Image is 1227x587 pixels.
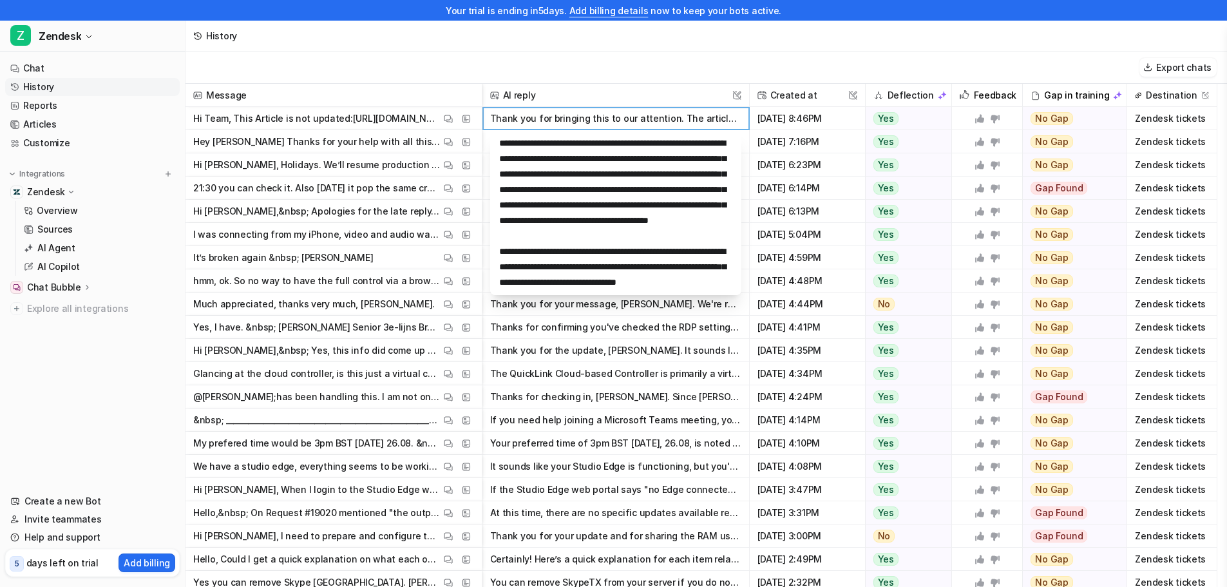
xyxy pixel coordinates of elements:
button: No Gap [1023,339,1118,362]
span: Yes [873,414,899,427]
span: Yes [873,553,899,566]
span: No [873,298,895,311]
span: Created at [755,84,860,107]
p: Zendesk [27,186,65,198]
a: Chat [5,59,180,77]
span: No Gap [1031,298,1073,311]
img: expand menu [8,169,17,178]
span: Zendesk tickets [1132,223,1212,246]
span: Yes [873,274,899,287]
span: [DATE] 3:00PM [755,524,860,548]
button: No Gap [1023,223,1118,246]
button: Your preferred time of 3pm BST [DATE], 26.08, is noted and can be scheduled for the Teams meeting... [490,432,741,455]
p: hmm, ok. So no way to have the full control via a browser?&nbsp; [PERSON_NAME] Director of Networ... [193,269,441,293]
img: explore all integrations [10,302,23,315]
span: Yes [873,506,899,519]
button: Yes [866,269,945,293]
span: [DATE] 4:14PM [755,409,860,432]
span: No Gap [1031,228,1073,241]
span: Yes [873,437,899,450]
button: No Gap [1023,409,1118,432]
span: Message [191,84,477,107]
span: Yes [873,367,899,380]
span: [DATE] 4:35PM [755,339,860,362]
p: AI Agent [37,242,75,255]
span: No Gap [1031,274,1073,287]
span: Zendesk tickets [1132,362,1212,385]
button: Certainly! Here’s a quick explanation for each item related to StudioEdge’s network requirements:... [490,548,741,571]
span: [DATE] 4:34PM [755,362,860,385]
p: &nbsp; ________________________________________________________________________________ Microsoft... [193,409,441,432]
button: No Gap [1023,362,1118,385]
button: No [866,524,945,548]
span: Yes [873,251,899,264]
button: No Gap [1023,246,1118,269]
span: No Gap [1031,321,1073,334]
button: Yes [866,501,945,524]
div: Gap in training [1028,84,1121,107]
span: No Gap [1031,553,1073,566]
span: Zendesk tickets [1132,385,1212,409]
button: No Gap [1023,316,1118,339]
span: Yes [873,159,899,171]
p: Yes, I have. &nbsp; [PERSON_NAME] Senior 3e-lijns Broadcast Engineer | [GEOGRAPHIC_DATA] [GEOGRAP... [193,316,441,339]
img: menu_add.svg [164,169,173,178]
h2: Feedback [974,84,1016,107]
span: [DATE] 8:46PM [755,107,860,130]
a: Create a new Bot [5,492,180,510]
span: [DATE] 4:41PM [755,316,860,339]
button: Thank you for your update and for sharing the RAM usage graph. High RAM saturation following supp... [490,524,741,548]
p: It’s broken again &nbsp; [PERSON_NAME] [193,246,373,269]
button: Export chats [1139,58,1217,77]
span: Yes [873,321,899,334]
p: Hello, Could I get a quick explanation on what each of the follow do as I will need to explain th... [193,548,441,571]
span: Zendesk tickets [1132,501,1212,524]
button: Yes [866,177,945,200]
span: [DATE] 4:44PM [755,293,860,316]
a: Overview [19,202,180,220]
button: At this time, there are no specific updates available regarding the output format resetting issue... [490,501,741,524]
span: Zendesk tickets [1132,130,1212,153]
span: Zendesk tickets [1132,339,1212,362]
span: [DATE] 3:31PM [755,501,860,524]
button: Yes [866,223,945,246]
button: Yes [866,385,945,409]
span: Yes [873,135,899,148]
span: No Gap [1031,159,1073,171]
button: Yes [866,130,945,153]
button: Thank you for the update, [PERSON_NAME]. It sounds like we're nearly there—[GEOGRAPHIC_DATA] is t... [490,339,741,362]
span: No Gap [1031,112,1073,125]
button: No Gap [1023,478,1118,501]
p: days left on trial [26,556,99,570]
p: Integrations [19,169,65,179]
span: No Gap [1031,367,1073,380]
span: Zendesk tickets [1132,200,1212,223]
button: No Gap [1023,153,1118,177]
p: Much appreciated, thanks very much, [PERSON_NAME]. [193,293,435,316]
p: Hey [PERSON_NAME] Thanks for your help with all this. We did some testing with the Quicklink. Its... [193,130,441,153]
p: Glancing at the cloud controller, is this just a virtual control panel or am I able to view the p... [193,362,441,385]
span: Zendesk tickets [1132,548,1212,571]
a: AI Agent [19,239,180,257]
button: Yes [866,478,945,501]
button: Gap Found [1023,524,1118,548]
button: No Gap [1023,107,1118,130]
button: No Gap [1023,269,1118,293]
button: Thank you for your message, [PERSON_NAME]. We're ready to assist with any regions that need addit... [490,293,741,316]
div: History [206,29,237,43]
button: No Gap [1023,432,1118,455]
span: [DATE] 4:59PM [755,246,860,269]
span: Zendesk [39,27,81,45]
button: Yes [866,153,945,177]
span: Zendesk tickets [1132,316,1212,339]
button: Add billing [119,553,175,572]
button: Gap Found [1023,385,1118,409]
button: No Gap [1023,455,1118,478]
button: Yes [866,409,945,432]
button: No Gap [1023,548,1118,571]
span: [DATE] 4:24PM [755,385,860,409]
span: No Gap [1031,414,1073,427]
span: Zendesk tickets [1132,107,1212,130]
p: Hi [PERSON_NAME], When I login to the Studio Edge website it says that there is no Edge connected... [193,478,441,501]
span: Yes [873,112,899,125]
